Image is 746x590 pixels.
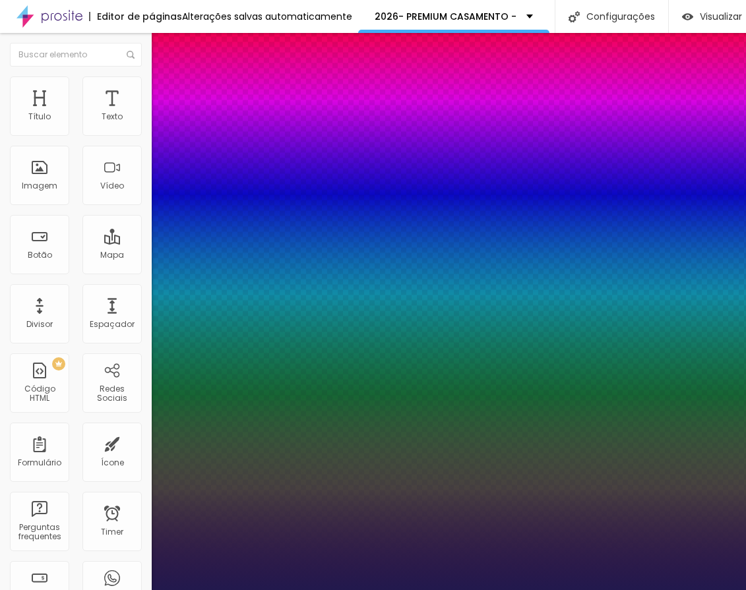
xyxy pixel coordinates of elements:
[10,43,142,67] input: Buscar elemento
[700,11,742,22] span: Visualizar
[127,51,135,59] img: Icone
[13,384,65,403] div: Código HTML
[375,12,516,21] p: 2026- PREMIUM CASAMENTO -
[28,112,51,121] div: Título
[182,12,352,21] div: Alterações salvas automaticamente
[101,527,123,537] div: Timer
[101,458,124,467] div: Ícone
[90,320,135,329] div: Espaçador
[13,523,65,542] div: Perguntas frequentes
[89,12,182,21] div: Editor de páginas
[682,11,693,22] img: view-1.svg
[86,384,138,403] div: Redes Sociais
[100,251,124,260] div: Mapa
[18,458,61,467] div: Formulário
[26,320,53,329] div: Divisor
[102,112,123,121] div: Texto
[22,181,57,191] div: Imagem
[569,11,580,22] img: Icone
[28,251,52,260] div: Botão
[100,181,124,191] div: Vídeo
